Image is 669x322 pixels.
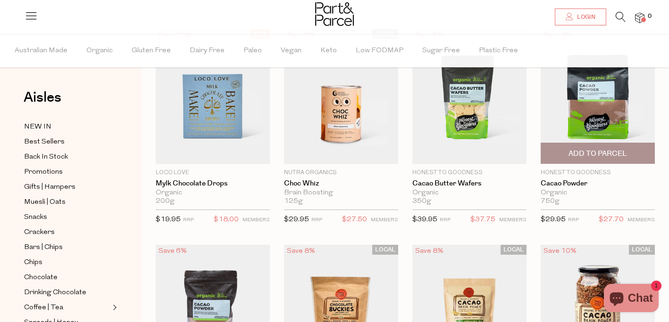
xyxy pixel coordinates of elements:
[541,169,655,177] p: Honest to Goodness
[541,179,655,188] a: Cacao Powder
[24,137,65,148] span: Best Sellers
[479,34,518,67] span: Plastic Free
[24,136,110,148] a: Best Sellers
[311,217,322,223] small: RRP
[24,166,110,178] a: Promotions
[356,34,403,67] span: Low FODMAP
[568,217,579,223] small: RRP
[599,214,624,226] span: $27.70
[412,179,527,188] a: Cacao Butter Wafers
[24,90,61,114] a: Aisles
[284,245,318,258] div: Save 8%
[412,245,446,258] div: Save 8%
[499,217,527,223] small: MEMBERS
[569,149,627,159] span: Add To Parcel
[156,245,190,258] div: Save 6%
[372,245,398,255] span: LOCAL
[24,272,58,283] span: Chocolate
[470,214,495,226] span: $37.75
[24,196,110,208] a: Muesli | Oats
[156,197,175,206] span: 200g
[412,29,527,164] img: Cacao Butter Wafers
[635,13,644,23] a: 0
[541,197,560,206] span: 750g
[24,87,61,108] span: Aisles
[24,241,110,253] a: Bars | Chips
[24,152,68,163] span: Back In Stock
[412,216,437,223] span: $39.95
[24,257,110,268] a: Chips
[243,34,262,67] span: Paleo
[627,217,655,223] small: MEMBERS
[24,302,63,314] span: Coffee | Tea
[24,212,47,223] span: Snacks
[284,189,398,197] div: Brain Boosting
[24,197,66,208] span: Muesli | Oats
[156,179,270,188] a: Mylk Chocolate Drops
[24,181,110,193] a: Gifts | Hampers
[183,217,194,223] small: RRP
[24,151,110,163] a: Back In Stock
[541,189,655,197] div: Organic
[24,227,55,238] span: Crackers
[422,34,460,67] span: Sugar Free
[24,287,86,298] span: Drinking Chocolate
[371,217,398,223] small: MEMBERS
[110,302,117,313] button: Expand/Collapse Coffee | Tea
[320,34,337,67] span: Keto
[281,34,301,67] span: Vegan
[24,272,110,283] a: Chocolate
[156,169,270,177] p: Loco Love
[156,29,270,164] img: Mylk Chocolate Drops
[575,13,595,21] span: Login
[24,211,110,223] a: Snacks
[601,284,661,314] inbox-online-store-chat: Shopify online store chat
[214,214,239,226] span: $18.00
[284,197,303,206] span: 125g
[629,245,655,255] span: LOCAL
[284,169,398,177] p: Nutra Organics
[156,189,270,197] div: Organic
[315,2,354,26] img: Part&Parcel
[24,287,110,298] a: Drinking Chocolate
[412,189,527,197] div: Organic
[132,34,171,67] span: Gluten Free
[24,242,63,253] span: Bars | Chips
[541,29,655,164] img: Cacao Powder
[645,12,654,21] span: 0
[541,143,655,164] button: Add To Parcel
[24,257,42,268] span: Chips
[284,29,398,164] img: Choc Whiz
[24,182,75,193] span: Gifts | Hampers
[243,217,270,223] small: MEMBERS
[24,226,110,238] a: Crackers
[541,245,579,258] div: Save 10%
[440,217,451,223] small: RRP
[342,214,367,226] span: $27.50
[412,169,527,177] p: Honest to Goodness
[24,167,63,178] span: Promotions
[555,8,606,25] a: Login
[156,216,181,223] span: $19.95
[412,197,431,206] span: 350g
[284,216,309,223] span: $29.95
[284,179,398,188] a: Choc Whiz
[86,34,113,67] span: Organic
[24,121,51,133] span: NEW IN
[541,216,566,223] span: $29.95
[190,34,225,67] span: Dairy Free
[501,245,527,255] span: LOCAL
[15,34,67,67] span: Australian Made
[24,302,110,314] a: Coffee | Tea
[24,121,110,133] a: NEW IN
